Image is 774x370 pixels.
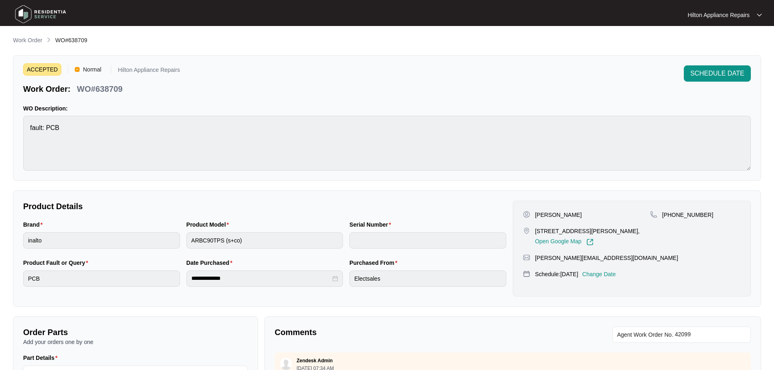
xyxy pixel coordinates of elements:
[13,36,42,44] p: Work Order
[118,67,180,76] p: Hilton Appliance Repairs
[23,63,61,76] span: ACCEPTED
[535,254,678,262] p: [PERSON_NAME][EMAIL_ADDRESS][DOMAIN_NAME]
[523,270,530,277] img: map-pin
[535,211,582,219] p: [PERSON_NAME]
[23,83,70,95] p: Work Order:
[684,65,751,82] button: SCHEDULE DATE
[23,221,46,229] label: Brand
[523,211,530,218] img: user-pin
[535,227,640,235] p: [STREET_ADDRESS][PERSON_NAME],
[535,270,578,278] p: Schedule: [DATE]
[46,37,52,43] img: chevron-right
[186,221,232,229] label: Product Model
[349,232,506,249] input: Serial Number
[535,238,594,246] a: Open Google Map
[586,238,594,246] img: Link-External
[349,221,394,229] label: Serial Number
[23,116,751,171] textarea: fault: PCB
[523,227,530,234] img: map-pin
[650,211,657,218] img: map-pin
[23,354,61,362] label: Part Details
[191,274,331,283] input: Date Purchased
[675,330,746,340] input: Add Agent Work Order No.
[23,270,180,287] input: Product Fault or Query
[662,211,713,219] p: [PHONE_NUMBER]
[77,83,122,95] p: WO#638709
[75,67,80,72] img: Vercel Logo
[23,259,91,267] label: Product Fault or Query
[757,13,762,17] img: dropdown arrow
[12,2,69,26] img: residentia service logo
[23,327,248,338] p: Order Parts
[275,327,507,338] p: Comments
[23,232,180,249] input: Brand
[349,259,401,267] label: Purchased From
[80,63,104,76] span: Normal
[582,270,616,278] p: Change Date
[23,104,751,113] p: WO Description:
[523,254,530,261] img: map-pin
[280,358,292,370] img: user.svg
[617,330,673,340] span: Agent Work Order No.
[23,338,248,346] p: Add your orders one by one
[690,69,744,78] span: SCHEDULE DATE
[687,11,750,19] p: Hilton Appliance Repairs
[349,270,506,287] input: Purchased From
[186,232,343,249] input: Product Model
[55,37,87,43] span: WO#638709
[297,357,333,364] p: Zendesk Admin
[11,36,44,45] a: Work Order
[186,259,236,267] label: Date Purchased
[23,201,506,212] p: Product Details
